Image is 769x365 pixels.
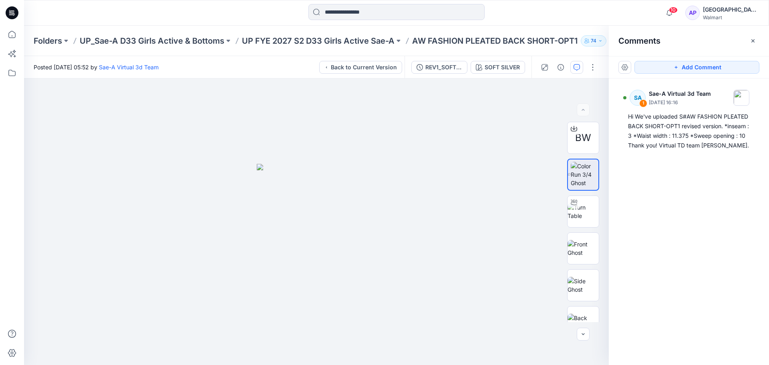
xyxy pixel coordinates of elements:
div: SA [630,90,646,106]
p: Sae-A Virtual 3d Team [649,89,711,99]
span: 10 [669,7,678,13]
span: BW [575,131,591,145]
button: 74 [581,35,606,46]
a: UP FYE 2027 S2 D33 Girls Active Sae-A [242,35,395,46]
h2: Comments [618,36,660,46]
img: Turn Table [568,203,599,220]
button: REV1_SOFT SILVER [411,61,467,74]
button: SOFT SILVER [471,61,525,74]
div: 1 [639,99,647,107]
div: Hi We've uploaded S#AW FASHION PLEATED BACK SHORT-OPT1 revised version. *inseam : 3 *Waist width ... [628,112,750,150]
img: Back Ghost [568,314,599,331]
div: REV1_SOFT SILVER [425,63,462,72]
p: [DATE] 16:16 [649,99,711,107]
p: 74 [591,36,596,45]
img: Color Run 3/4 Ghost [571,162,598,187]
div: Walmart [703,14,759,20]
span: Posted [DATE] 05:52 by [34,63,159,71]
div: AP [685,6,700,20]
button: Back to Current Version [319,61,402,74]
img: Front Ghost [568,240,599,257]
a: Sae-A Virtual 3d Team [99,64,159,71]
button: Details [554,61,567,74]
div: [GEOGRAPHIC_DATA] [703,5,759,14]
p: AW FASHION PLEATED BACK SHORT-OPT1 [412,35,578,46]
img: Side Ghost [568,277,599,294]
button: Add Comment [634,61,759,74]
a: Folders [34,35,62,46]
div: SOFT SILVER [485,63,520,72]
a: UP_Sae-A D33 Girls Active & Bottoms [80,35,224,46]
